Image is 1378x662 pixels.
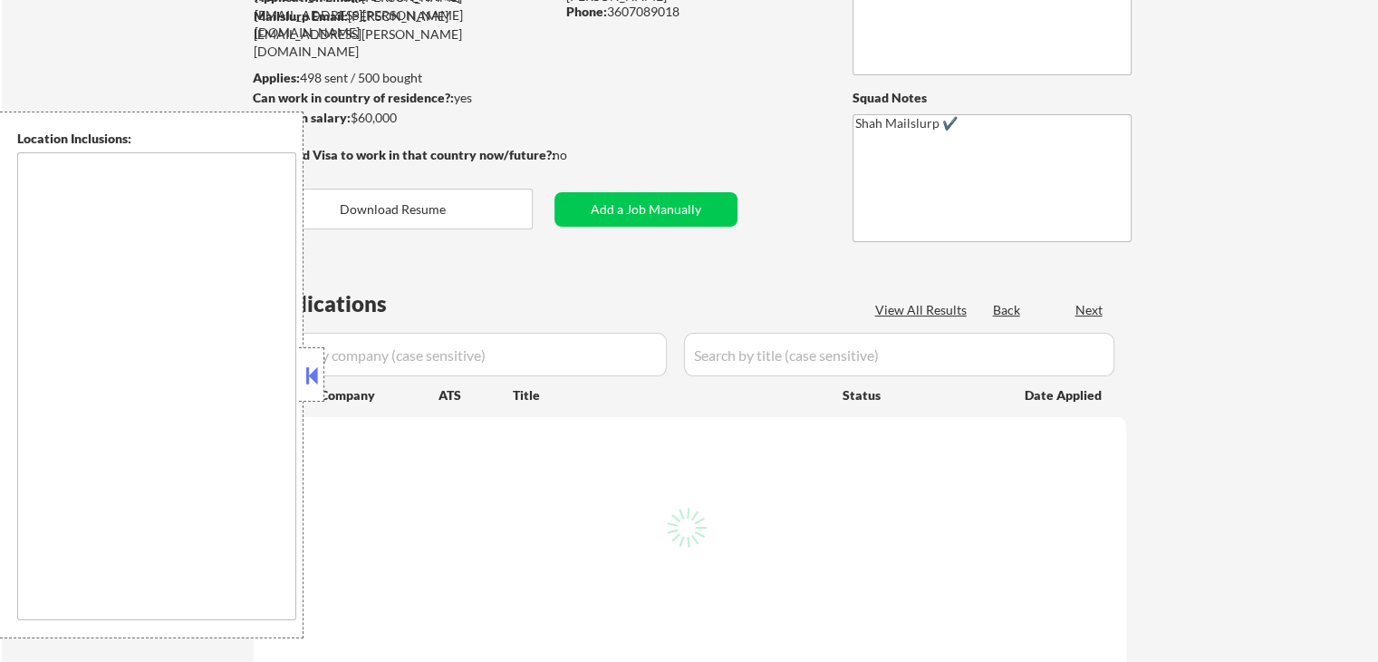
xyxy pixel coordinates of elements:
[259,293,438,315] div: Applications
[1075,301,1104,319] div: Next
[320,386,438,404] div: Company
[254,189,533,229] button: Download Resume
[553,146,604,164] div: no
[438,386,513,404] div: ATS
[253,70,300,85] strong: Applies:
[253,109,554,127] div: $60,000
[254,8,348,24] strong: Mailslurp Email:
[554,192,737,227] button: Add a Job Manually
[1025,386,1104,404] div: Date Applied
[566,3,823,21] div: 3607089018
[853,89,1132,107] div: Squad Notes
[254,147,555,162] strong: Will need Visa to work in that country now/future?:
[684,333,1114,376] input: Search by title (case sensitive)
[875,301,972,319] div: View All Results
[513,386,825,404] div: Title
[993,301,1022,319] div: Back
[253,110,351,125] strong: Minimum salary:
[259,333,667,376] input: Search by company (case sensitive)
[17,130,296,148] div: Location Inclusions:
[566,4,607,19] strong: Phone:
[254,7,554,61] div: [PERSON_NAME][EMAIL_ADDRESS][PERSON_NAME][DOMAIN_NAME]
[843,378,998,411] div: Status
[253,69,554,87] div: 498 sent / 500 bought
[253,89,549,107] div: yes
[253,90,454,105] strong: Can work in country of residence?:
